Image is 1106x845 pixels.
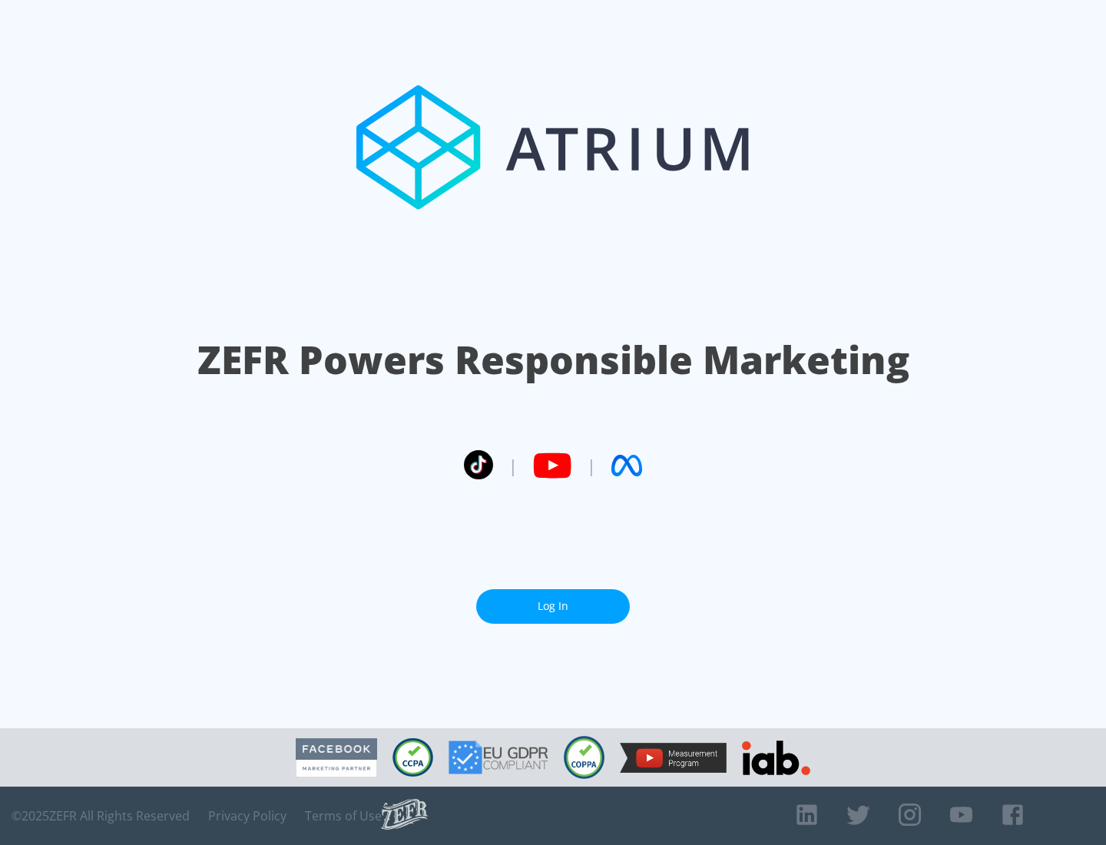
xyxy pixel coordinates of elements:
a: Privacy Policy [208,808,286,823]
span: © 2025 ZEFR All Rights Reserved [12,808,190,823]
img: CCPA Compliant [392,738,433,777]
span: | [587,454,596,477]
img: Facebook Marketing Partner [296,738,377,777]
a: Log In [476,589,630,624]
img: COPPA Compliant [564,736,604,779]
img: YouTube Measurement Program [620,743,727,773]
a: Terms of Use [305,808,382,823]
h1: ZEFR Powers Responsible Marketing [197,333,909,386]
img: IAB [742,741,810,775]
span: | [508,454,518,477]
img: GDPR Compliant [449,741,548,774]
